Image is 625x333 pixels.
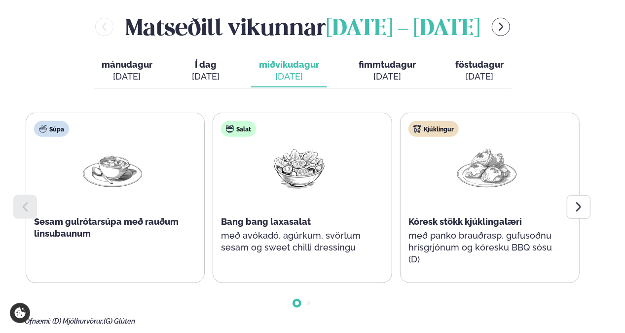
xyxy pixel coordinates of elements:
p: með avókadó, agúrkum, svörtum sesam og sweet chilli dressingu [221,230,378,253]
span: Go to slide 2 [307,301,311,305]
div: [DATE] [359,71,416,83]
span: miðvikudagur [259,59,319,70]
div: [DATE] [102,71,152,83]
span: Í dag [192,59,220,71]
img: Salad.png [268,145,331,191]
button: miðvikudagur [DATE] [251,55,327,87]
img: Chicken-thighs.png [455,145,518,191]
span: fimmtudagur [359,59,416,70]
img: salad.svg [226,125,234,133]
div: Salat [221,121,256,137]
img: chicken.svg [413,125,421,133]
div: [DATE] [259,71,319,83]
div: [DATE] [455,71,504,83]
span: (G) Glúten [104,317,135,325]
span: (D) Mjólkurvörur, [52,317,104,325]
button: föstudagur [DATE] [447,55,512,87]
button: Í dag [DATE] [184,55,227,87]
h2: Matseðill vikunnar [125,11,480,43]
span: mánudagur [102,59,152,70]
div: Kjúklingur [408,121,459,137]
span: Sesam gulrótarsúpa með rauðum linsubaunum [34,216,179,239]
span: Ofnæmi: [25,317,51,325]
span: Kóresk stökk kjúklingalæri [408,216,522,227]
span: [DATE] - [DATE] [326,18,480,40]
div: Súpa [34,121,69,137]
p: með panko brauðrasp, gufusoðnu hrísgrjónum og kóresku BBQ sósu (D) [408,230,565,265]
button: menu-btn-right [492,18,510,36]
img: Soup.png [81,145,144,191]
span: föstudagur [455,59,504,70]
div: [DATE] [192,71,220,83]
span: Bang bang laxasalat [221,216,311,227]
span: Go to slide 1 [295,301,299,305]
button: mánudagur [DATE] [94,55,160,87]
img: soup.svg [39,125,47,133]
button: menu-btn-left [95,18,113,36]
button: fimmtudagur [DATE] [351,55,424,87]
a: Cookie settings [10,303,30,323]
